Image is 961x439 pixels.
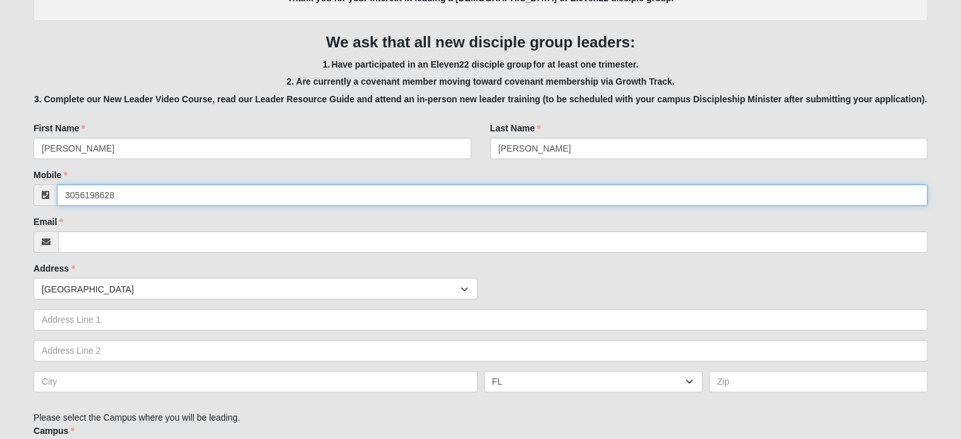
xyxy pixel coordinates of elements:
[33,309,928,330] input: Address Line 1
[33,76,928,87] h5: 2. Are currently a covenant member moving toward covenant membership via Growth Track.
[33,215,63,228] label: Email
[33,262,75,275] label: Address
[33,340,928,361] input: Address Line 2
[33,94,928,105] h5: 3. Complete our New Leader Video Course, read our Leader Resource Guide and attend an in-person n...
[709,371,928,392] input: Zip
[33,169,68,181] label: Mobile
[33,371,477,392] input: City
[42,279,460,300] span: [GEOGRAPHIC_DATA]
[33,33,928,52] h3: We ask that all new disciple group leaders:
[490,122,541,135] label: Last Name
[33,122,85,135] label: First Name
[33,424,75,437] label: Campus
[33,59,928,70] h5: 1. Have participated in an Eleven22 disciple group for at least one trimester.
